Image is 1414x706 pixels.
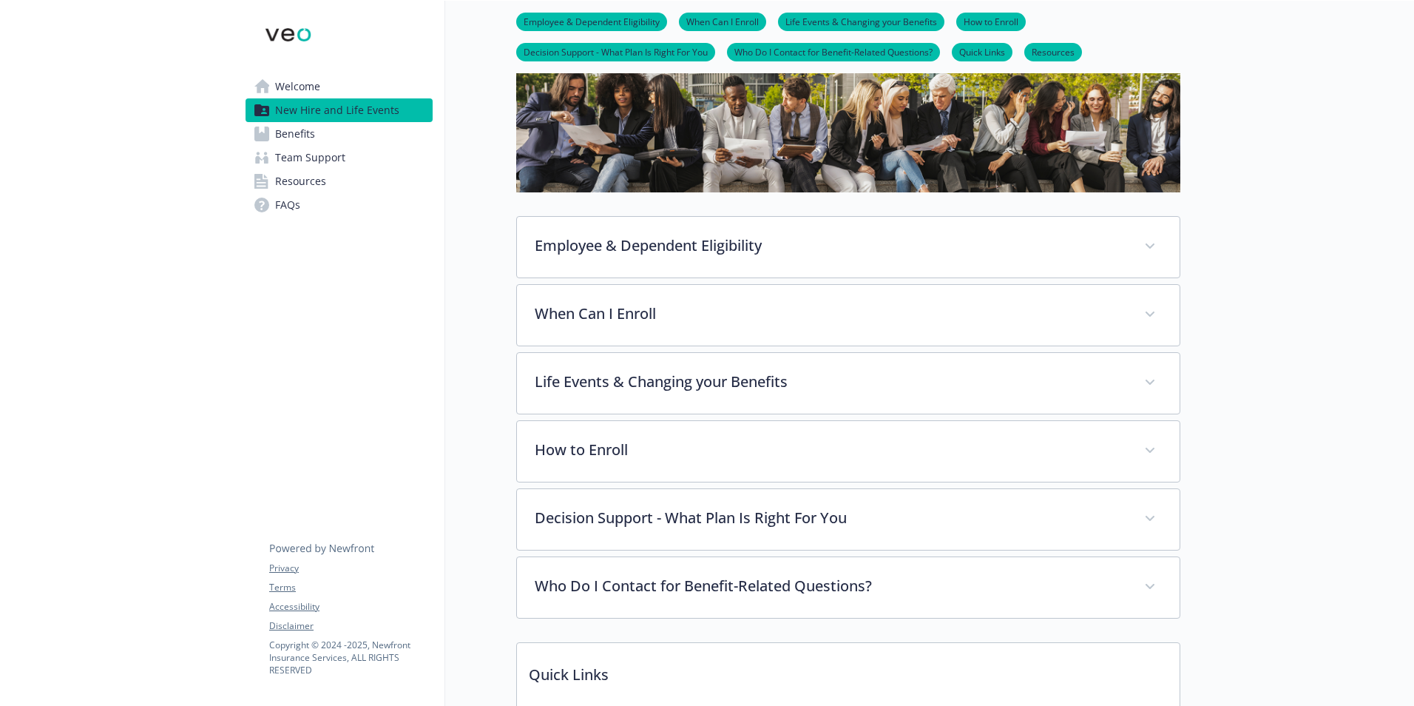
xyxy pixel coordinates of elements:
[517,217,1180,278] div: Employee & Dependent Eligibility
[535,371,1126,393] p: Life Events & Changing your Benefits
[246,193,433,217] a: FAQs
[275,169,326,193] span: Resources
[679,14,766,28] a: When Can I Enroll
[246,122,433,146] a: Benefits
[275,122,315,146] span: Benefits
[275,193,300,217] span: FAQs
[275,98,399,122] span: New Hire and Life Events
[269,639,432,676] p: Copyright © 2024 - 2025 , Newfront Insurance Services, ALL RIGHTS RESERVED
[535,507,1126,529] p: Decision Support - What Plan Is Right For You
[275,75,320,98] span: Welcome
[246,75,433,98] a: Welcome
[517,285,1180,346] div: When Can I Enroll
[517,557,1180,618] div: Who Do I Contact for Benefit-Related Questions?
[516,14,667,28] a: Employee & Dependent Eligibility
[952,44,1012,58] a: Quick Links
[246,98,433,122] a: New Hire and Life Events
[517,489,1180,550] div: Decision Support - What Plan Is Right For You
[535,575,1126,597] p: Who Do I Contact for Benefit-Related Questions?
[269,562,432,575] a: Privacy
[516,44,715,58] a: Decision Support - What Plan Is Right For You
[778,14,944,28] a: Life Events & Changing your Benefits
[1024,44,1082,58] a: Resources
[535,439,1126,461] p: How to Enroll
[246,146,433,169] a: Team Support
[516,54,1180,192] img: new hire page banner
[269,581,432,594] a: Terms
[269,619,432,633] a: Disclaimer
[517,643,1180,698] p: Quick Links
[517,421,1180,482] div: How to Enroll
[269,600,432,613] a: Accessibility
[535,303,1126,325] p: When Can I Enroll
[275,146,345,169] span: Team Support
[246,169,433,193] a: Resources
[727,44,940,58] a: Who Do I Contact for Benefit-Related Questions?
[956,14,1026,28] a: How to Enroll
[535,235,1126,257] p: Employee & Dependent Eligibility
[517,353,1180,414] div: Life Events & Changing your Benefits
